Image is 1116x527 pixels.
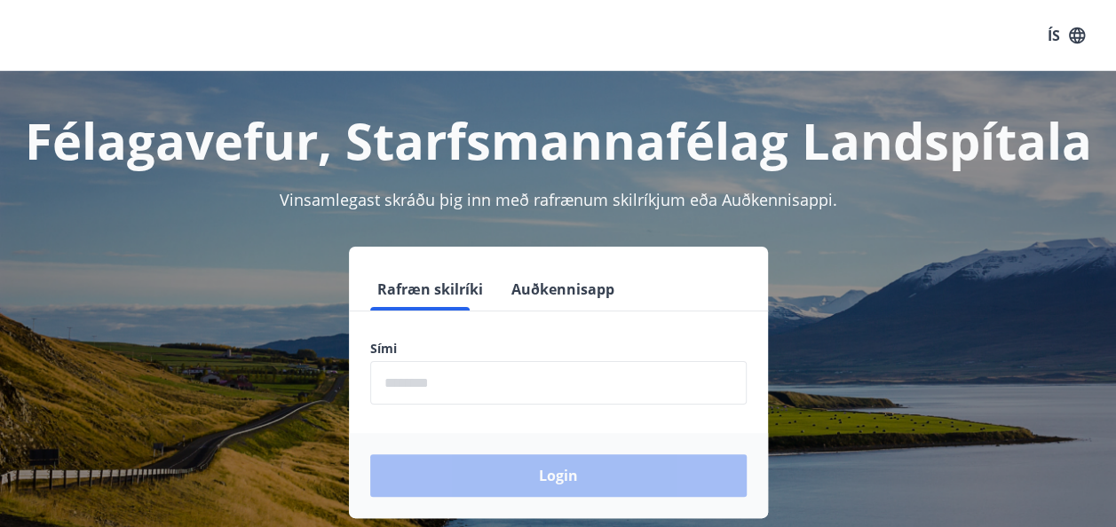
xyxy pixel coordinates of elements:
[21,106,1095,174] h1: Félagavefur, Starfsmannafélag Landspítala
[280,189,837,210] span: Vinsamlegast skráðu þig inn með rafrænum skilríkjum eða Auðkennisappi.
[1038,20,1095,51] button: ÍS
[370,340,747,358] label: Sími
[370,268,490,311] button: Rafræn skilríki
[504,268,621,311] button: Auðkennisapp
